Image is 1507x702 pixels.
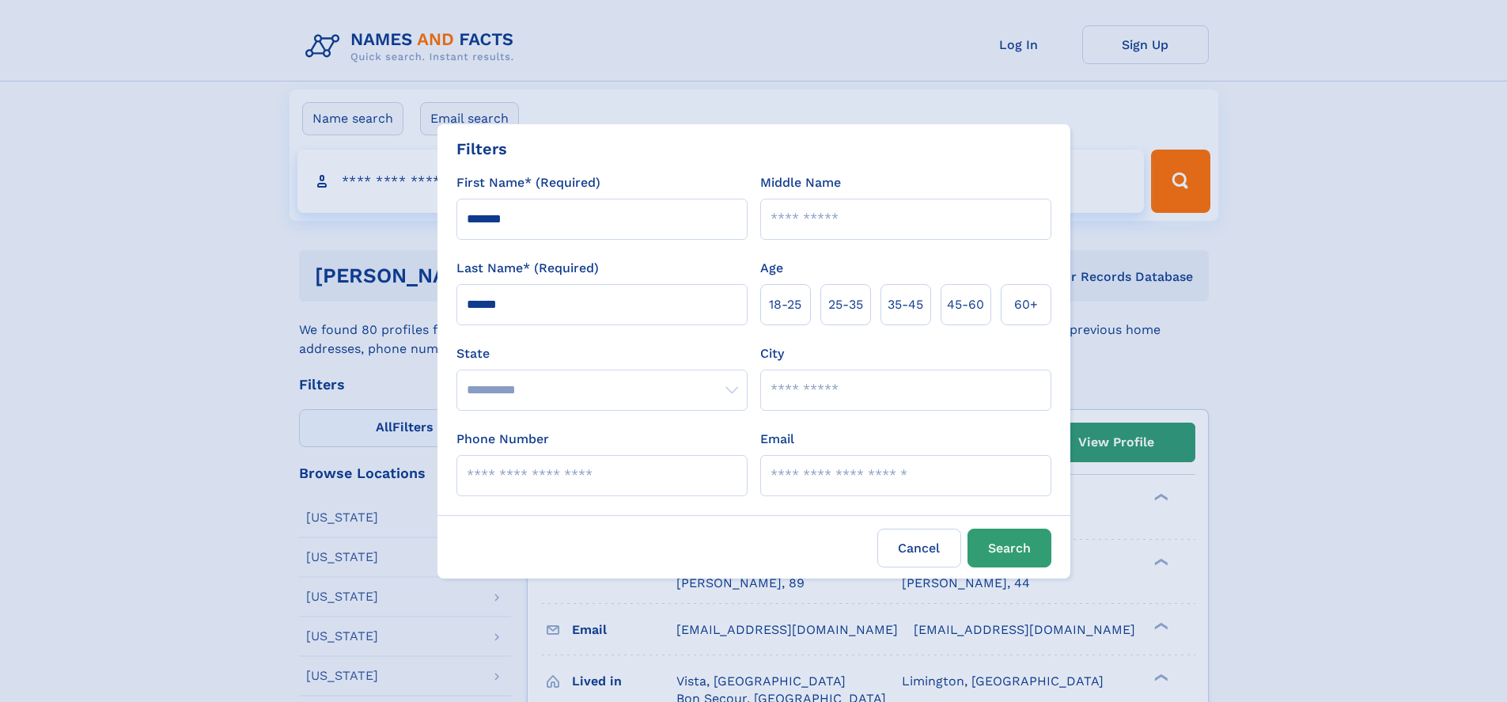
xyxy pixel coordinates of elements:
label: First Name* (Required) [456,173,600,192]
span: 18‑25 [769,295,801,314]
label: Phone Number [456,430,549,449]
button: Search [967,529,1051,567]
label: Age [760,259,783,278]
label: Middle Name [760,173,841,192]
span: 45‑60 [947,295,984,314]
label: Last Name* (Required) [456,259,599,278]
span: 60+ [1014,295,1038,314]
label: City [760,344,784,363]
span: 35‑45 [888,295,923,314]
div: Filters [456,137,507,161]
span: 25‑35 [828,295,863,314]
label: Email [760,430,794,449]
label: State [456,344,748,363]
label: Cancel [877,529,961,567]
